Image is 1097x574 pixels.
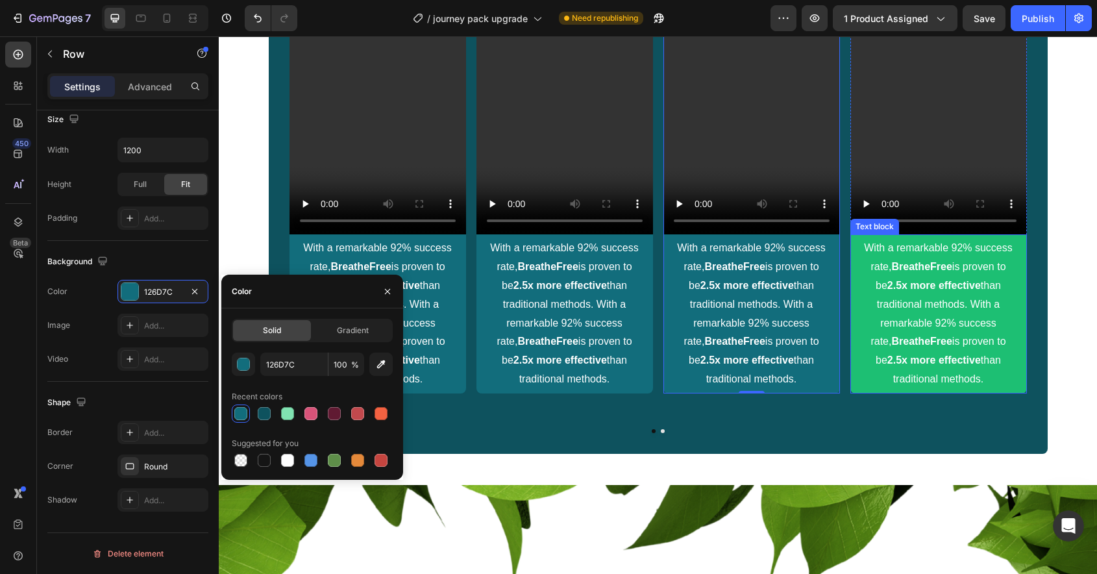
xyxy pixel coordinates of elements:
span: Messages [169,438,219,447]
input: Auto [118,138,208,162]
div: Add... [144,495,205,506]
div: • [DATE] [124,106,160,120]
div: Image [47,319,70,331]
span: / [427,12,430,25]
strong: 2.5x more effective [295,318,388,329]
span: Home [51,438,78,447]
div: Add... [144,427,205,439]
div: Close [228,5,251,29]
button: 7 [5,5,97,31]
button: Send us a message [60,366,200,392]
div: Beta [10,238,31,248]
strong: BreatheFree [112,225,172,236]
div: GemPages [43,203,91,216]
p: With a remarkable 92% success rate, is proven to be than traditional methods. With a remarkable 9... [636,203,804,352]
span: Gradient [337,325,369,336]
div: Shape [47,394,89,412]
strong: 2.5x more effective [482,243,575,255]
div: Border [47,427,73,438]
strong: 2.5x more effective [295,243,388,255]
div: 450 [12,138,31,149]
span: % [351,359,359,371]
div: Corner [47,460,73,472]
span: Rate your conversation [46,142,152,153]
iframe: Intercom live chat [1053,510,1084,542]
p: Row [63,46,173,62]
strong: BreatheFree [299,299,359,310]
img: Emerald avatar [13,201,29,217]
img: Rukky avatar [19,191,34,206]
span: Full [134,179,147,190]
p: Advanced [128,80,172,94]
div: 126D7C [144,286,182,298]
span: Rate your conversation [46,94,152,105]
div: Height [47,179,71,190]
img: Profile image for Liam [15,142,41,168]
strong: BreatheFree [299,225,359,236]
span: Need republishing [572,12,638,24]
button: Publish [1011,5,1065,31]
div: Color [232,286,252,297]
p: With a remarkable 92% success rate, is proven to be than traditional methods. With a remarkable 9... [262,203,430,352]
button: 1 product assigned [833,5,957,31]
strong: 2.5x more effective [669,243,762,255]
div: • 10h ago [124,58,166,72]
div: Suggested for you [232,438,299,449]
div: Round [144,461,205,473]
strong: 2.5x more effective [108,318,201,329]
strong: BreatheFree [672,225,733,236]
strong: 2.5x more effective [669,318,762,329]
strong: BreatheFree [486,299,546,310]
span: Rate your conversation [46,46,152,56]
strong: BreatheFree [486,225,546,236]
img: Profile image for Nathan [15,94,41,119]
div: Background [47,253,110,271]
span: Fit [181,179,190,190]
p: With a remarkable 92% success rate, is proven to be than traditional methods. With a remarkable 9... [449,203,617,352]
div: Shadow [47,494,77,506]
span: Solid [263,325,281,336]
h1: Messages [96,6,166,28]
div: Delete element [92,546,164,562]
div: Add... [144,354,205,366]
button: Dot [433,393,437,397]
span: We have released a new version! [43,190,194,201]
div: Width [47,144,69,156]
div: Padding [47,212,77,224]
div: Size [47,111,82,129]
div: [PERSON_NAME] [46,106,121,120]
button: Dot [442,393,446,397]
div: Add... [144,320,205,332]
div: • [DATE] [93,203,130,216]
img: Profile image for Annie [15,45,41,71]
input: Eg: FFFFFF [260,353,328,376]
span: 1 product assigned [844,12,928,25]
div: [PERSON_NAME] [46,58,121,72]
div: Add... [144,213,205,225]
div: Text block [634,184,678,196]
strong: 2.5x more effective [482,318,575,329]
iframe: Design area [219,36,1097,574]
span: Save [974,13,995,24]
img: Mona avatar [24,201,40,217]
strong: 2.5x more effective [108,243,201,255]
strong: BreatheFree [672,299,733,310]
p: With a remarkable 92% success rate, is proven to be than traditional methods. With a remarkable 9... [75,203,243,352]
p: Settings [64,80,101,94]
span: journey pack upgrade [433,12,528,25]
div: Video [47,353,68,365]
strong: BreatheFree [112,299,172,310]
p: 7 [85,10,91,26]
div: • [DATE] [124,155,160,168]
div: Recent colors [232,391,282,403]
div: [PERSON_NAME] [46,155,121,168]
button: Messages [130,405,260,457]
div: Undo/Redo [245,5,297,31]
div: Color [47,286,68,297]
button: Save [963,5,1005,31]
button: Delete element [47,543,208,564]
div: Publish [1022,12,1054,25]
